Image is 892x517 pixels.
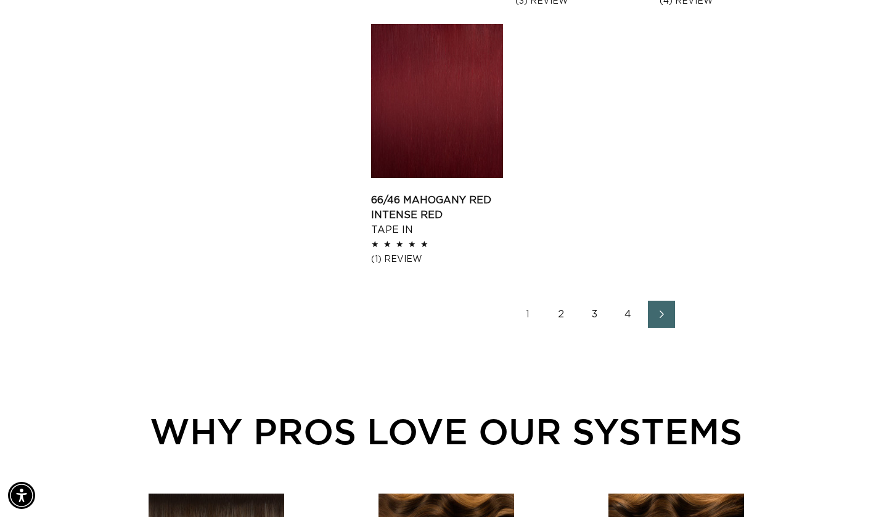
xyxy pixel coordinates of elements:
[515,301,542,328] a: Page 1
[581,301,608,328] a: Page 3
[371,193,503,237] a: 66/46 Mahogany Red Intense Red Tape In
[371,301,818,328] nav: Pagination
[8,482,35,509] div: Accessibility Menu
[615,301,642,328] a: Page 4
[548,301,575,328] a: Page 2
[648,301,675,328] a: Next page
[830,458,892,517] iframe: Chat Widget
[74,404,818,458] div: WHY PROS LOVE OUR SYSTEMS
